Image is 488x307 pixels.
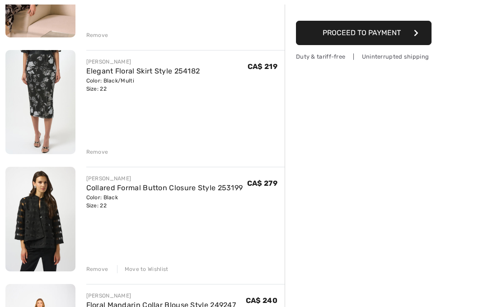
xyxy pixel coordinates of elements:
[296,21,432,45] button: Proceed to Payment
[86,265,108,273] div: Remove
[86,148,108,156] div: Remove
[296,52,432,61] div: Duty & tariff-free | Uninterrupted shipping
[5,50,75,154] img: Elegant Floral Skirt Style 254182
[117,265,169,273] div: Move to Wishlist
[86,193,243,210] div: Color: Black Size: 22
[86,58,200,66] div: [PERSON_NAME]
[86,31,108,39] div: Remove
[86,174,243,183] div: [PERSON_NAME]
[248,62,277,71] span: CA$ 219
[246,296,277,305] span: CA$ 240
[86,183,243,192] a: Collared Formal Button Closure Style 253199
[86,77,200,93] div: Color: Black/Multi Size: 22
[86,67,200,75] a: Elegant Floral Skirt Style 254182
[5,167,75,271] img: Collared Formal Button Closure Style 253199
[323,28,401,37] span: Proceed to Payment
[86,292,236,300] div: [PERSON_NAME]
[247,179,277,188] span: CA$ 279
